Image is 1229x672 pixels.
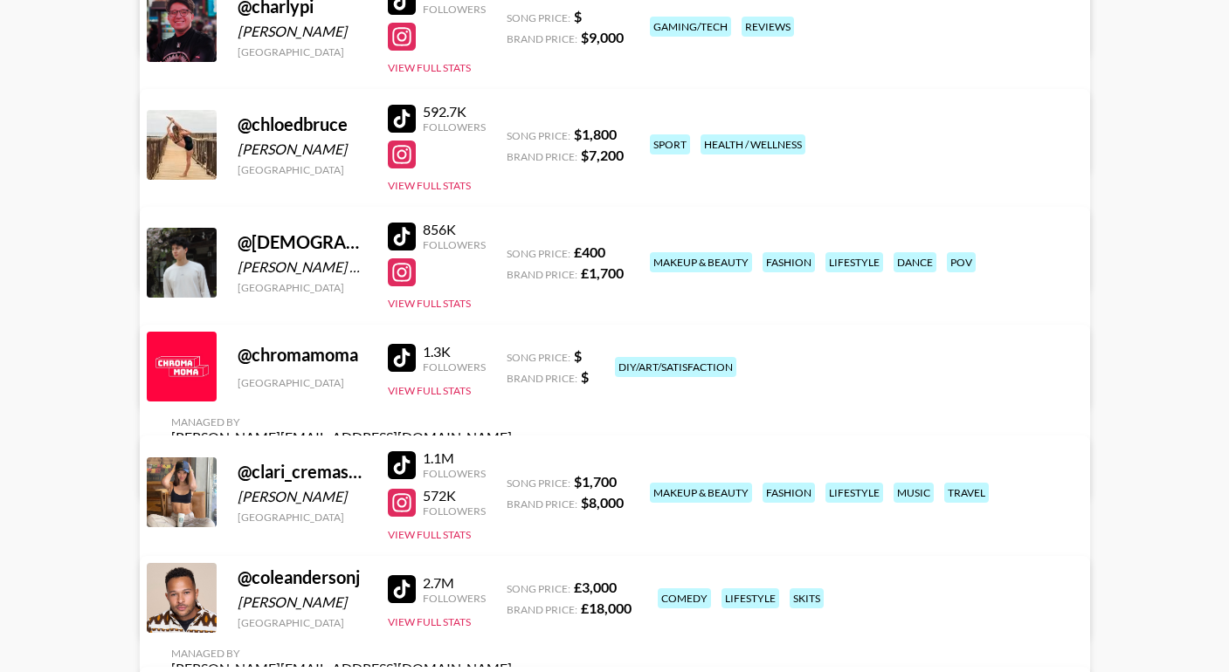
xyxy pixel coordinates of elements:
strong: $ 9,000 [581,29,624,45]
span: Brand Price: [507,603,577,616]
button: View Full Stats [388,384,471,397]
div: lifestyle [722,588,779,608]
div: lifestyle [825,252,883,272]
div: [GEOGRAPHIC_DATA] [238,376,367,389]
span: Brand Price: [507,268,577,281]
div: Followers [423,360,486,374]
div: makeup & beauty [650,483,752,503]
div: @ chromamoma [238,344,367,366]
span: Brand Price: [507,497,577,511]
strong: $ [574,347,582,364]
span: Song Price: [507,477,570,490]
span: Song Price: [507,11,570,24]
div: [GEOGRAPHIC_DATA] [238,616,367,629]
div: fashion [763,483,815,503]
div: fashion [763,252,815,272]
span: Brand Price: [507,150,577,163]
div: lifestyle [825,483,883,503]
div: [GEOGRAPHIC_DATA] [238,163,367,176]
div: @ chloedbruce [238,113,367,135]
span: Song Price: [507,247,570,260]
strong: £ 1,700 [581,264,624,281]
div: 856K [423,221,486,238]
div: Followers [423,120,486,134]
div: [PERSON_NAME] [238,141,367,158]
div: Managed By [171,647,512,660]
div: Followers [423,3,486,16]
strong: $ 8,000 [581,494,624,511]
div: 1.1M [423,449,486,467]
div: gaming/tech [650,17,731,37]
div: skits [790,588,824,608]
strong: $ 7,200 [581,147,624,163]
div: @ coleandersonj [238,566,367,588]
div: comedy [658,588,711,608]
div: dance [894,252,936,272]
div: [PERSON_NAME][EMAIL_ADDRESS][DOMAIN_NAME] [171,429,512,446]
button: View Full Stats [388,615,471,628]
div: Followers [423,238,486,251]
div: [GEOGRAPHIC_DATA] [238,511,367,524]
span: Brand Price: [507,32,577,45]
div: 1.3K [423,343,486,360]
div: Managed By [171,415,512,429]
strong: £ 400 [574,243,605,260]
strong: $ 1,700 [574,473,617,490]
div: 592.7K [423,103,486,120]
button: View Full Stats [388,179,471,192]
div: 2.7M [423,574,486,592]
div: pov [947,252,976,272]
div: reviews [742,17,794,37]
div: Followers [423,592,486,605]
strong: £ 18,000 [581,600,632,616]
div: @ clari_cremaschi [238,461,367,483]
div: music [894,483,934,503]
div: [PERSON_NAME] [238,23,367,40]
div: [PERSON_NAME] [238,488,367,505]
button: View Full Stats [388,297,471,310]
div: travel [944,483,989,503]
div: @ [DEMOGRAPHIC_DATA][PERSON_NAME] [238,231,367,253]
strong: $ 1,800 [574,126,617,142]
strong: £ 3,000 [574,579,617,595]
strong: $ [581,368,589,385]
div: 572K [423,487,486,504]
div: makeup & beauty [650,252,752,272]
div: diy/art/satisfaction [615,357,736,377]
span: Song Price: [507,129,570,142]
div: [PERSON_NAME] [238,593,367,611]
div: Followers [423,504,486,518]
button: View Full Stats [388,528,471,541]
strong: $ [574,8,582,24]
div: [GEOGRAPHIC_DATA] [238,281,367,294]
div: [PERSON_NAME] Man [PERSON_NAME] [238,258,367,276]
div: health / wellness [701,134,805,154]
span: Brand Price: [507,372,577,385]
span: Song Price: [507,351,570,364]
div: [GEOGRAPHIC_DATA] [238,45,367,58]
div: sport [650,134,690,154]
button: View Full Stats [388,61,471,74]
span: Song Price: [507,582,570,595]
div: Followers [423,467,486,480]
